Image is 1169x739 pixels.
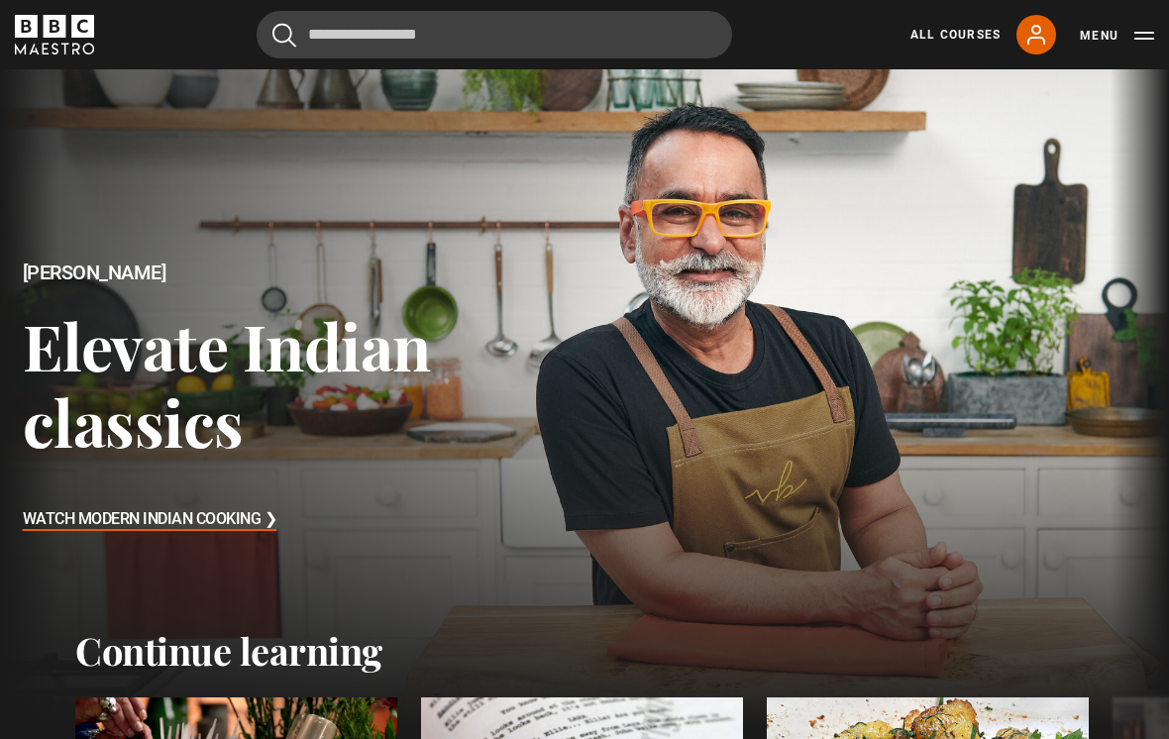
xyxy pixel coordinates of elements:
[1080,26,1154,46] button: Toggle navigation
[23,307,585,461] h3: Elevate Indian classics
[23,262,585,284] h2: [PERSON_NAME]
[272,23,296,48] button: Submit the search query
[910,26,1001,44] a: All Courses
[257,11,732,58] input: Search
[23,505,277,535] h3: Watch Modern Indian Cooking ❯
[75,628,1094,674] h2: Continue learning
[15,15,94,54] svg: BBC Maestro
